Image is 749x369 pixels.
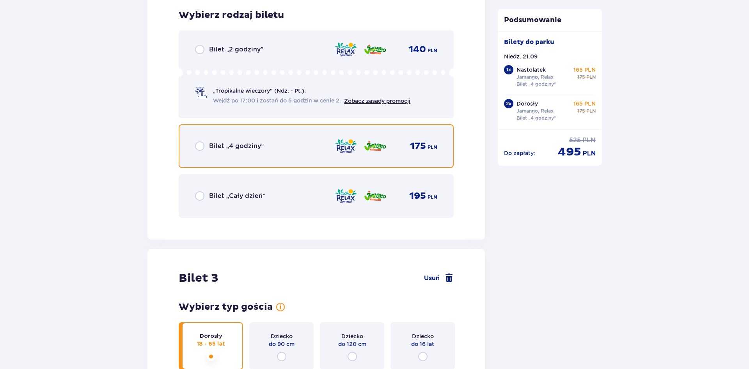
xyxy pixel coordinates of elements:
[179,9,284,21] p: Wybierz rodzaj biletu
[334,188,357,204] img: zone logo
[573,100,596,108] p: 165 PLN
[179,271,218,286] p: Bilet 3
[428,144,437,151] p: PLN
[213,97,341,104] span: Wejdź po 17:00 i zostań do 5 godzin w cenie 2.
[516,74,554,81] p: Jamango, Relax
[364,188,387,204] img: zone logo
[504,38,554,46] p: Bilety do parku
[209,192,265,200] p: Bilet „Cały dzień”
[341,332,363,340] p: Dziecko
[412,332,434,340] p: Dziecko
[409,190,426,202] p: 195
[428,47,437,54] p: PLN
[179,301,273,313] p: Wybierz typ gościa
[344,98,410,104] a: Zobacz zasady promocji
[586,108,596,115] p: PLN
[504,99,513,108] div: 2 x
[569,136,581,145] p: 525
[516,66,546,74] p: Nastolatek
[586,74,596,81] p: PLN
[334,138,357,154] img: zone logo
[200,332,222,340] p: Dorosły
[271,332,293,340] p: Dziecko
[213,87,306,95] p: „Tropikalne wieczory" (Ndz. - Pt.):
[516,115,556,122] p: Bilet „4 godziny”
[334,41,357,58] img: zone logo
[516,81,556,88] p: Bilet „4 godziny”
[209,142,264,150] p: Bilet „4 godziny”
[408,44,426,55] p: 140
[269,340,295,348] p: do 90 cm
[338,340,366,348] p: do 120 cm
[364,41,387,58] img: zone logo
[498,16,602,25] p: Podsumowanie
[209,45,263,54] p: Bilet „2 godziny”
[504,65,513,74] div: 1 x
[411,340,434,348] p: do 16 lat
[197,340,225,348] p: 18 - 65 lat
[410,140,426,152] p: 175
[424,274,454,283] a: Usuń
[577,108,585,115] p: 175
[504,53,538,60] p: Niedz. 21.09
[583,149,596,158] p: PLN
[516,100,538,108] p: Dorosły
[577,74,585,81] p: 175
[504,149,535,157] p: Do zapłaty :
[364,138,387,154] img: zone logo
[573,66,596,74] p: 165 PLN
[428,194,437,201] p: PLN
[582,136,596,145] p: PLN
[516,108,554,115] p: Jamango, Relax
[558,145,581,159] p: 495
[424,274,440,282] span: Usuń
